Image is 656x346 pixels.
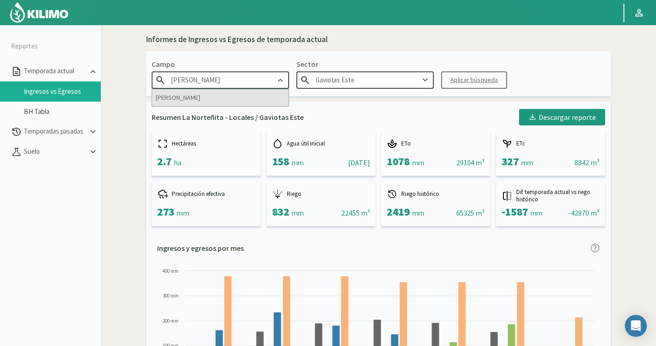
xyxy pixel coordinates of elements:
[157,243,244,254] p: Ingresos y egresos por mes
[9,1,69,23] img: Kilimo
[152,59,289,70] p: Campo
[387,154,410,168] span: 1078
[272,138,370,149] div: Agua útil inicial
[152,71,289,88] input: Escribe para buscar
[341,207,370,218] div: 22455 m³
[502,205,528,219] span: -1587
[502,154,519,168] span: 327
[456,157,485,168] div: 29104 m³
[296,59,434,70] p: Sector
[22,126,88,137] p: Temporadas pasadas
[146,34,328,46] div: Informes de Ingresos vs Egresos de temporada actual
[502,138,600,149] div: ETc
[152,89,289,106] div: [PERSON_NAME]
[157,138,255,149] div: Hectáreas
[22,66,88,76] p: Temporada actual
[272,154,290,168] span: 158
[272,205,290,219] span: 832
[157,189,255,200] div: Precipitación efectiva
[291,158,304,167] span: mm
[387,205,410,219] span: 2419
[502,189,600,203] div: Dif. temporada actual vs riego histórico
[387,189,485,200] div: Riego histórico
[568,207,599,218] div: -42870 m³
[625,315,647,337] div: Open Intercom Messenger
[528,112,596,123] div: Descargar reporte
[157,205,175,219] span: 273
[174,158,181,167] span: ha
[272,189,370,200] div: Riego
[24,108,101,116] a: BH Tabla
[296,71,434,88] input: Escribe para buscar
[163,292,179,299] text: 300 mm
[163,268,179,274] text: 400 mm
[24,87,101,96] a: Ingresos vs Egresos
[521,158,533,167] span: mm
[412,158,424,167] span: mm
[387,138,485,149] div: ETo
[291,208,304,217] span: mm
[22,146,88,157] p: Suelo
[530,208,542,217] span: mm
[152,112,304,123] p: Resumen La Norteñita - Locales / Gaviotas Este
[412,208,424,217] span: mm
[519,109,605,125] button: Descargar reporte
[163,318,179,324] text: 200 mm
[157,154,172,168] span: 2.7
[348,157,370,168] div: [DATE]
[176,208,189,217] span: mm
[456,207,485,218] div: 65325 m³
[574,157,599,168] div: 8842 m³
